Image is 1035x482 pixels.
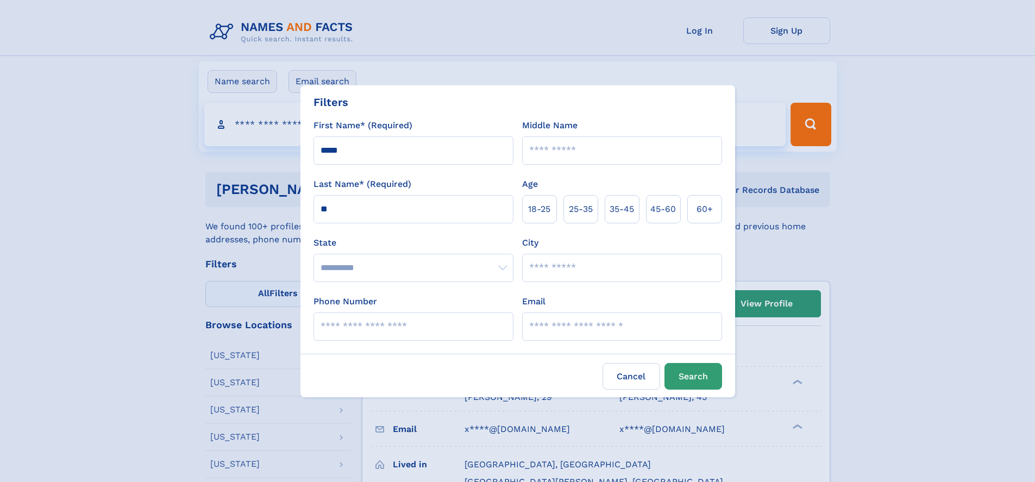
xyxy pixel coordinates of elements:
[522,178,538,191] label: Age
[522,295,545,308] label: Email
[664,363,722,390] button: Search
[697,203,713,216] span: 60+
[313,119,412,132] label: First Name* (Required)
[650,203,676,216] span: 45‑60
[522,236,538,249] label: City
[603,363,660,390] label: Cancel
[313,236,513,249] label: State
[313,178,411,191] label: Last Name* (Required)
[610,203,634,216] span: 35‑45
[313,295,377,308] label: Phone Number
[522,119,578,132] label: Middle Name
[313,94,348,110] div: Filters
[569,203,593,216] span: 25‑35
[528,203,550,216] span: 18‑25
